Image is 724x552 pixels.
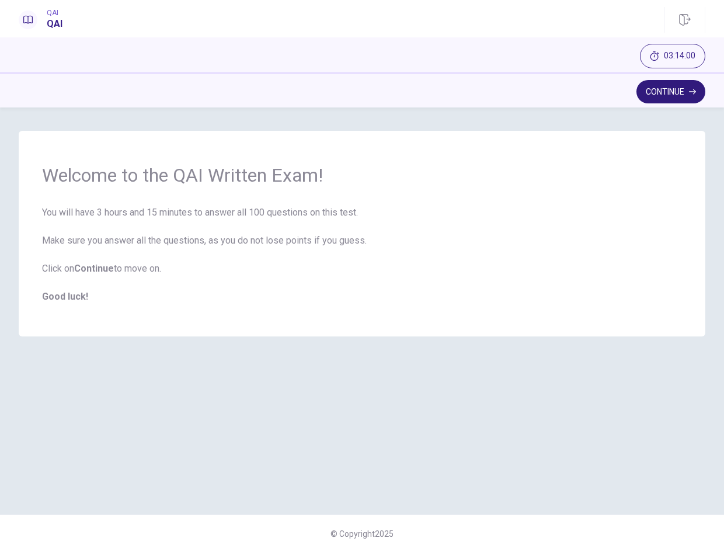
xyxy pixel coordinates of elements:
[47,17,62,31] h1: QAI
[42,206,682,304] span: You will have 3 hours and 15 minutes to answer all 100 questions on this test. Make sure you answ...
[330,529,394,539] span: © Copyright 2025
[640,44,705,68] button: 03:14:00
[664,51,695,61] span: 03:14:00
[42,291,88,302] b: Good luck!
[74,263,114,274] b: Continue
[42,164,682,187] span: Welcome to the QAI Written Exam!
[636,80,705,103] button: Continue
[47,9,62,17] span: QAI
